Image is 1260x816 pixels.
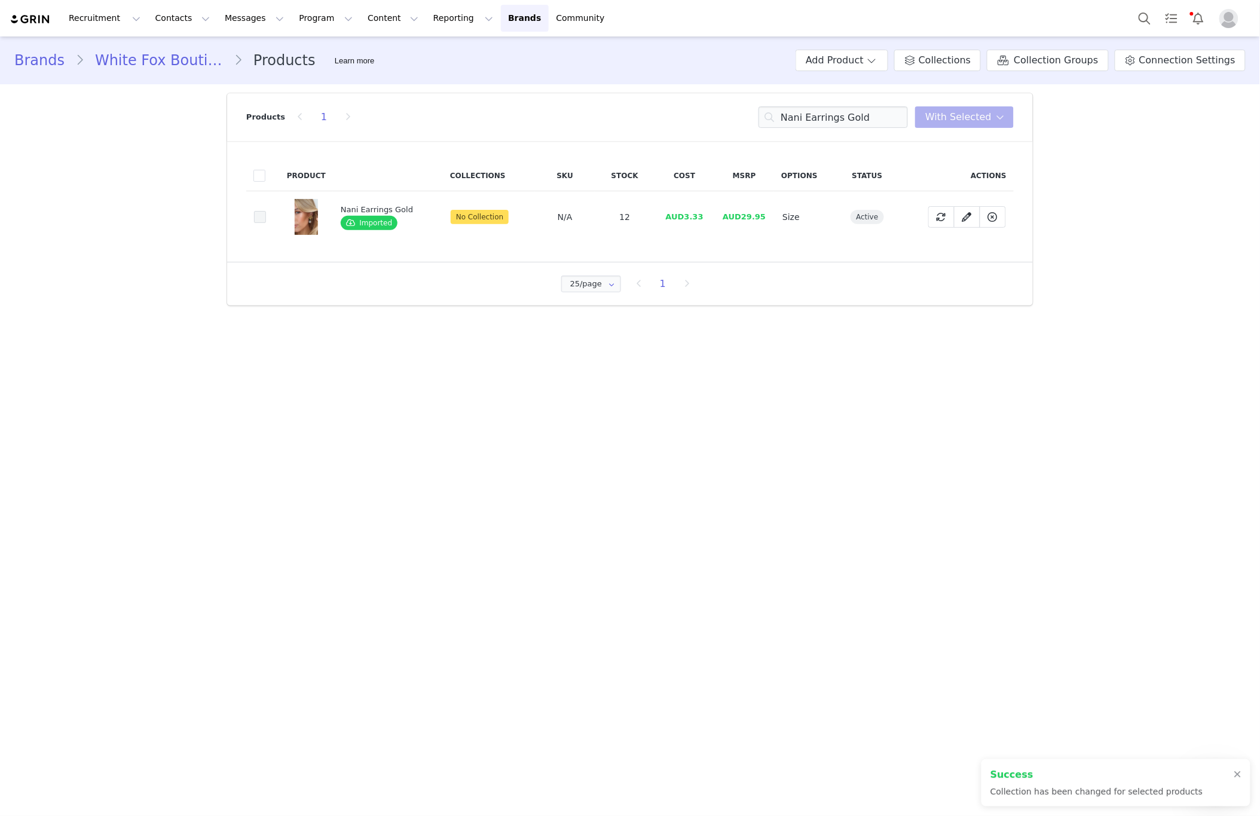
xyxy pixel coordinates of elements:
[723,212,766,221] span: AUD29.95
[1131,5,1158,32] button: Search
[714,160,774,191] th: MSRP
[14,50,75,71] a: Brands
[990,768,1203,782] h2: Success
[148,5,217,32] button: Contacts
[1115,50,1246,71] a: Connection Settings
[10,14,51,25] img: grin logo
[1219,9,1238,28] img: placeholder-profile.jpg
[782,211,829,224] div: Size
[919,53,971,68] span: Collections
[987,50,1108,71] a: Collection Groups
[1014,53,1098,68] span: Collection Groups
[1139,53,1235,68] span: Connection Settings
[561,276,621,292] input: Select
[443,160,535,191] th: Collections
[1212,9,1250,28] button: Profile
[280,160,333,191] th: Product
[315,109,333,126] li: 1
[990,786,1203,798] p: Collection has been changed for selected products
[535,160,595,191] th: SKU
[341,216,397,230] span: Imported
[360,5,426,32] button: Content
[897,160,1014,191] th: Actions
[619,212,630,222] span: 12
[426,5,500,32] button: Reporting
[332,55,377,67] div: Tooltip anchor
[666,212,704,221] span: AUD3.33
[84,50,234,71] a: White Fox Boutique AUS
[558,212,573,222] span: N/A
[549,5,617,32] a: Community
[925,110,992,124] span: With Selected
[341,204,426,216] div: Nani Earrings Gold
[851,210,883,224] span: active
[218,5,291,32] button: Messages
[1158,5,1185,32] a: Tasks
[654,276,672,292] li: 1
[796,50,888,71] button: Add Product
[915,106,1014,128] button: With Selected
[292,5,360,32] button: Program
[501,5,548,32] a: Brands
[451,210,509,224] span: No Collection
[246,111,285,123] p: Products
[1185,5,1212,32] button: Notifications
[295,199,318,235] img: xQov65AA.jpg
[894,50,981,71] a: Collections
[759,106,908,128] input: Search products
[655,160,714,191] th: Cost
[774,160,837,191] th: Options
[837,160,897,191] th: Status
[595,160,655,191] th: Stock
[62,5,148,32] button: Recruitment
